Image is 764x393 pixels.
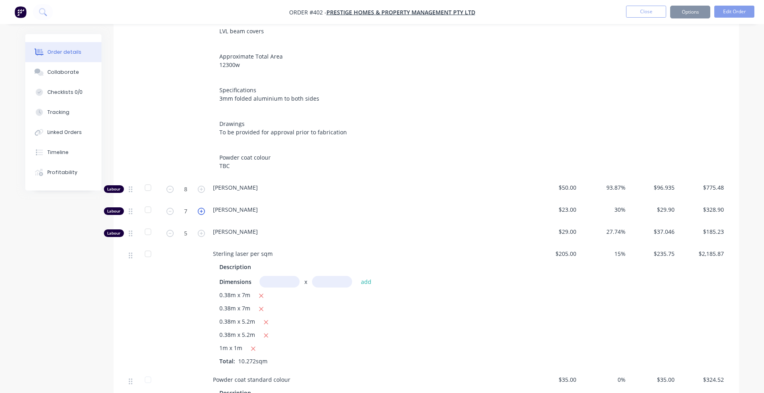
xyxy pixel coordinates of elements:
[534,183,577,192] span: $50.00
[534,375,577,384] span: $35.00
[47,69,79,76] div: Collaborate
[681,227,724,236] span: $185.23
[47,169,77,176] div: Profitability
[235,357,271,365] span: 10.272sqm
[25,42,101,62] button: Order details
[14,6,26,18] img: Factory
[681,205,724,214] span: $328.90
[47,109,69,116] div: Tracking
[534,227,577,236] span: $29.00
[534,249,577,258] span: $205.00
[583,227,626,236] span: 27.74%
[681,249,724,258] span: $2,185.87
[714,6,754,18] button: Edit Order
[326,8,475,16] a: Prestige Homes & Property Management Pty Ltd
[219,344,242,354] span: 1m x 1m
[357,276,376,287] button: add
[583,205,626,214] span: 30%
[104,185,124,193] div: Labour
[632,249,675,258] span: $235.75
[632,375,675,384] span: $35.00
[213,228,258,235] span: [PERSON_NAME]
[47,129,82,136] div: Linked Orders
[583,375,626,384] span: 0%
[25,122,101,142] button: Linked Orders
[104,207,124,215] div: Labour
[219,304,250,314] span: 0.38m x 7m
[213,206,258,213] span: [PERSON_NAME]
[219,291,250,301] span: 0.38m x 7m
[626,6,666,18] button: Close
[25,82,101,102] button: Checklists 0/0
[213,250,273,257] span: Sterling laser per sqm
[47,49,81,56] div: Order details
[25,62,101,82] button: Collaborate
[25,162,101,182] button: Profitability
[213,376,290,383] span: Powder coat standard colour
[219,317,255,327] span: 0.38m x 5.2m
[219,19,347,170] span: Product LVL beam covers Approximate Total Area 12300w Specifications 3mm folded aluminium to both...
[104,229,124,237] div: Labour
[534,205,577,214] span: $23.00
[681,375,724,384] span: $324.52
[219,261,254,273] div: Description
[632,183,675,192] span: $96.935
[304,278,307,286] span: x
[670,6,710,18] button: Options
[583,249,626,258] span: 15%
[632,205,675,214] span: $29.90
[47,89,83,96] div: Checklists 0/0
[47,149,69,156] div: Timeline
[289,8,326,16] span: Order #402 -
[25,102,101,122] button: Tracking
[583,183,626,192] span: 93.87%
[681,183,724,192] span: $775.48
[219,278,251,286] span: Dimensions
[219,330,255,340] span: 0.38m x 5.2m
[219,357,235,365] span: Total:
[213,184,258,191] span: [PERSON_NAME]
[632,227,675,236] span: $37.046
[25,142,101,162] button: Timeline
